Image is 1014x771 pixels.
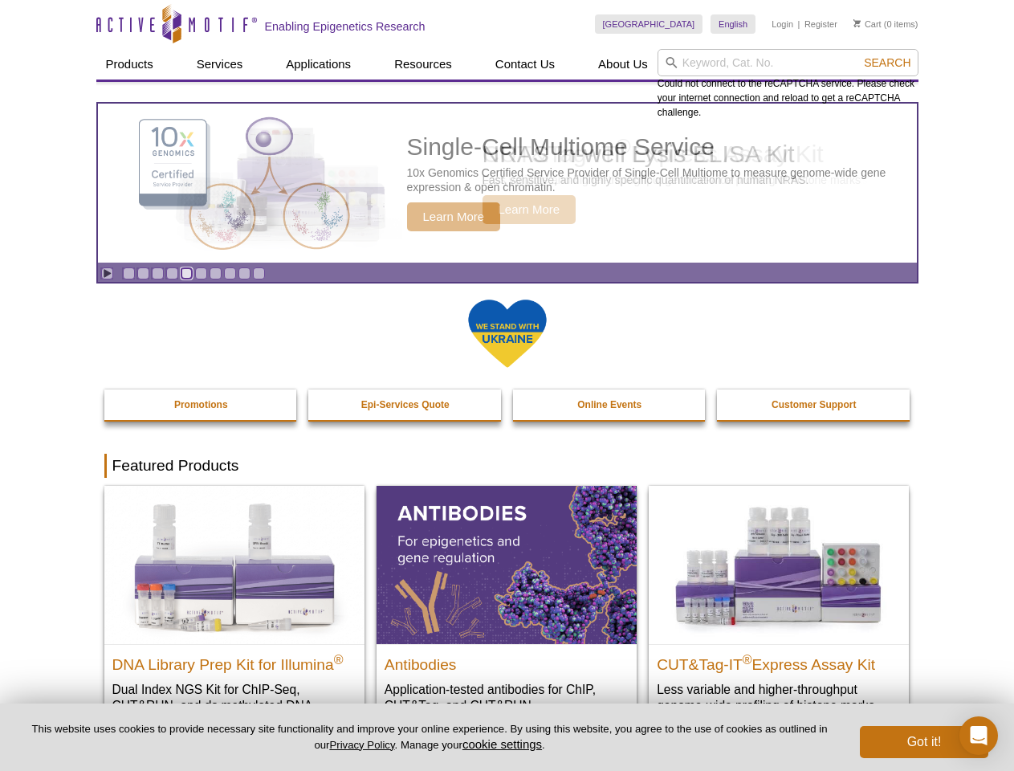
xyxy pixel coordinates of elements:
img: We Stand With Ukraine [467,298,548,369]
a: Epi-Services Quote [308,390,503,420]
div: Could not connect to the reCAPTCHA service. Please check your internet connection and reload to g... [658,49,918,120]
a: Resources [385,49,462,80]
a: Toggle autoplay [101,267,113,279]
a: Go to slide 6 [195,267,207,279]
div: Open Intercom Messenger [959,716,998,755]
img: All Antibodies [377,486,637,643]
a: DNA Library Prep Kit for Illumina DNA Library Prep Kit for Illumina® Dual Index NGS Kit for ChIP-... [104,486,364,745]
a: Online Events [513,390,707,420]
img: CUT&Tag-IT® Express Assay Kit [649,486,909,643]
p: Dual Index NGS Kit for ChIP-Seq, CUT&RUN, and ds methylated DNA assays. [112,681,356,730]
a: Privacy Policy [329,739,394,751]
a: Go to slide 2 [137,267,149,279]
a: English [711,14,755,34]
h2: DNA Library Prep Kit for Illumina [112,649,356,673]
strong: Customer Support [772,399,856,410]
a: Customer Support [717,390,911,420]
a: All Antibodies Antibodies Application-tested antibodies for ChIP, CUT&Tag, and CUT&RUN. [377,486,637,729]
a: Go to slide 10 [253,267,265,279]
a: Go to slide 5 [181,267,193,279]
strong: Epi-Services Quote [361,399,450,410]
a: Promotions [104,390,299,420]
button: Search [859,55,915,70]
a: Register [804,18,837,30]
p: Application-tested antibodies for ChIP, CUT&Tag, and CUT&RUN. [385,681,629,714]
a: Applications [276,49,360,80]
strong: Promotions [174,399,228,410]
a: [GEOGRAPHIC_DATA] [595,14,703,34]
a: Login [772,18,793,30]
button: Got it! [860,726,988,758]
h2: Antibodies [385,649,629,673]
a: Cart [853,18,882,30]
button: cookie settings [462,737,542,751]
a: About Us [588,49,658,80]
p: Less variable and higher-throughput genome-wide profiling of histone marks​. [657,681,901,714]
a: Go to slide 1 [123,267,135,279]
li: (0 items) [853,14,918,34]
a: Go to slide 9 [238,267,250,279]
a: CUT&Tag-IT® Express Assay Kit CUT&Tag-IT®Express Assay Kit Less variable and higher-throughput ge... [649,486,909,729]
a: Go to slide 7 [210,267,222,279]
a: Go to slide 8 [224,267,236,279]
strong: Online Events [577,399,641,410]
li: | [798,14,800,34]
a: Products [96,49,163,80]
a: Go to slide 3 [152,267,164,279]
a: Contact Us [486,49,564,80]
input: Keyword, Cat. No. [658,49,918,76]
a: Go to slide 4 [166,267,178,279]
h2: CUT&Tag-IT Express Assay Kit [657,649,901,673]
span: Search [864,56,910,69]
sup: ® [334,652,344,666]
p: This website uses cookies to provide necessary site functionality and improve your online experie... [26,722,833,753]
sup: ® [743,652,752,666]
img: Your Cart [853,19,861,27]
h2: Enabling Epigenetics Research [265,19,426,34]
h2: Featured Products [104,454,910,478]
img: DNA Library Prep Kit for Illumina [104,486,364,643]
a: Services [187,49,253,80]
